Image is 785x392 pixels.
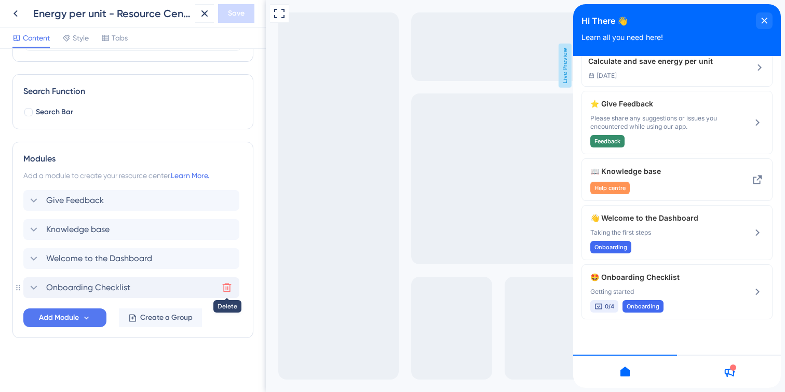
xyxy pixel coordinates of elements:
button: Add Module [23,308,106,327]
span: [DATE] [23,67,44,76]
span: 🤩 Onboarding Checklist [17,267,156,279]
div: Calculate and save energy per unit [15,51,140,63]
div: Welcome to the Dashboard [17,208,156,249]
span: Live Preview [293,44,306,88]
span: Knowledge base [46,223,110,236]
div: close resource center [183,8,199,25]
span: Search Bar [36,106,73,118]
span: ⭐ Give Feedback [17,93,156,106]
span: Onboarding [53,298,86,306]
span: 0/4 [32,298,41,306]
span: Give Feedback [46,194,104,207]
span: Content [23,32,50,44]
div: Modules [23,153,242,165]
span: Save [228,7,245,20]
span: Create a Group [140,312,193,324]
div: Knowledge base [23,219,242,240]
div: 3 [80,6,84,14]
div: Energy per unit - Resource Center [33,6,191,21]
span: Please share any suggestions or issues you encountered while using our app. [17,110,156,127]
div: Search Function [23,85,242,98]
span: Learn all you need here! [8,29,90,37]
button: Create a Group [119,308,202,327]
span: Onboarding [21,239,54,247]
span: Style [73,32,89,44]
button: Save [218,4,254,23]
span: Add Module [39,312,79,324]
div: Onboarding Checklist [17,267,156,308]
span: Help centre [21,180,52,188]
span: Hi There 👋 [8,9,55,24]
a: Learn More. [171,171,209,180]
span: Feedback [21,133,47,141]
span: Taking the first steps [17,224,156,233]
span: Welcome to the Dashboard [46,252,152,265]
span: Add a module to create your resource center. [23,171,171,180]
div: Onboarding ChecklistDelete [23,277,242,298]
span: Tabs [112,32,128,44]
div: Give Feedback [23,190,242,211]
div: Give Feedback [17,93,156,143]
span: 👋 Welcome to the Dashboard [17,208,156,220]
span: Onboarding Checklist [46,281,130,294]
div: Welcome to the Dashboard [23,248,242,269]
span: Help Centre [25,3,74,16]
span: Getting started [17,283,156,292]
span: 📖 Knowledge base [17,161,156,173]
div: Knowledge base [17,161,156,190]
